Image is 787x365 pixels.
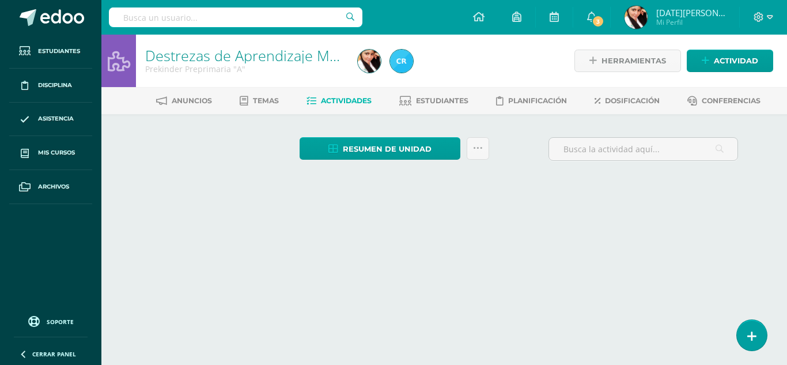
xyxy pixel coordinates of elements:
a: Estudiantes [9,35,92,69]
span: Cerrar panel [32,350,76,358]
span: Asistencia [38,114,74,123]
input: Busca la actividad aquí... [549,138,737,160]
a: Conferencias [687,92,760,110]
a: Planificación [496,92,567,110]
a: Disciplina [9,69,92,103]
span: Resumen de unidad [343,138,432,160]
div: Prekinder Preprimaria 'A' [145,63,344,74]
span: Anuncios [172,96,212,105]
a: Archivos [9,170,92,204]
a: Resumen de unidad [300,137,460,160]
h1: Destrezas de Aprendizaje Matemático [145,47,344,63]
a: Soporte [14,313,88,329]
a: Actividades [307,92,372,110]
a: Herramientas [574,50,681,72]
img: d829077fea71188f4ea6f616d71feccb.png [390,50,413,73]
span: Estudiantes [416,96,468,105]
span: Actividades [321,96,372,105]
a: Anuncios [156,92,212,110]
a: Asistencia [9,103,92,137]
span: Soporte [47,318,74,326]
input: Busca un usuario... [109,7,362,27]
span: Dosificación [605,96,660,105]
a: Dosificación [595,92,660,110]
a: Temas [240,92,279,110]
img: 4cbb0a1200225868eacf9208f2b39aae.png [358,50,381,73]
a: Mis cursos [9,136,92,170]
span: Disciplina [38,81,72,90]
a: Destrezas de Aprendizaje Matemático [145,46,393,65]
span: Actividad [714,50,758,72]
span: Estudiantes [38,47,80,56]
img: 4cbb0a1200225868eacf9208f2b39aae.png [625,6,648,29]
span: Mis cursos [38,148,75,157]
span: Herramientas [601,50,666,72]
span: Conferencias [702,96,760,105]
span: Planificación [508,96,567,105]
span: Temas [253,96,279,105]
span: 3 [592,15,604,28]
span: Mi Perfil [656,17,725,27]
span: [DATE][PERSON_NAME] [656,7,725,18]
a: Estudiantes [399,92,468,110]
a: Actividad [687,50,773,72]
span: Archivos [38,182,69,191]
